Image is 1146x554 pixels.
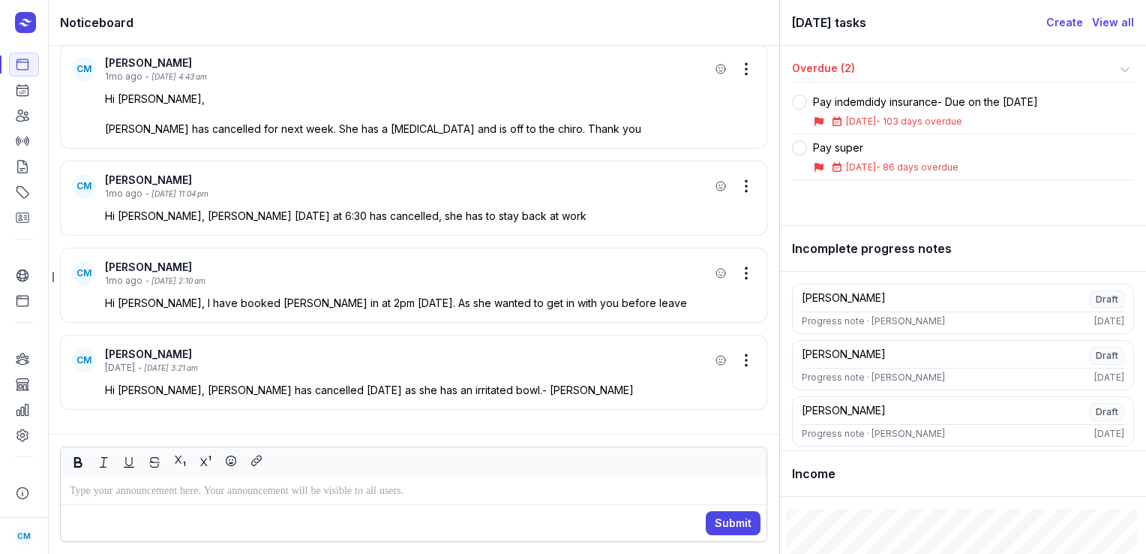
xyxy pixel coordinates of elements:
span: Draft [1090,403,1124,421]
div: [PERSON_NAME] [105,347,710,362]
div: [DATE] [1094,428,1124,440]
div: Overdue (2) [792,61,1116,79]
div: 1mo ago [105,71,142,83]
div: 1mo ago [105,188,142,200]
div: [PERSON_NAME] [105,56,710,71]
span: CM [76,267,91,279]
div: [PERSON_NAME] [802,347,886,365]
p: [PERSON_NAME] has cancelled for next week. She has a [MEDICAL_DATA] and is off to the chiro. Than... [105,122,755,137]
div: [DATE] [1094,372,1124,384]
p: Hi [PERSON_NAME], [105,92,755,107]
div: [PERSON_NAME] [105,173,710,188]
span: - 86 days overdue [876,161,958,173]
span: [DATE] [846,116,876,127]
span: CM [76,63,91,75]
div: [PERSON_NAME] [802,403,886,421]
span: CM [76,180,91,192]
a: View all [1092,14,1134,32]
span: - 103 days overdue [876,116,962,127]
span: CM [17,527,31,545]
div: Pay indemdidy insurance- Due on the [DATE] [813,95,1038,110]
p: Hi [PERSON_NAME], [PERSON_NAME] has cancelled [DATE] as she has an irritated bowl.- [PERSON_NAME] [105,383,755,398]
span: Draft [1090,347,1124,365]
a: [PERSON_NAME]DraftProgress note · [PERSON_NAME][DATE] [792,284,1134,334]
div: 1mo ago [105,275,142,287]
div: Progress note · [PERSON_NAME] [802,315,945,327]
div: [DATE] [105,362,135,374]
a: Create [1046,14,1083,32]
div: - [DATE] 2:10 am [145,275,205,287]
div: Income [780,451,1146,497]
span: Draft [1090,291,1124,309]
a: [PERSON_NAME]DraftProgress note · [PERSON_NAME][DATE] [792,396,1134,447]
span: [DATE] [846,161,876,173]
div: Progress note · [PERSON_NAME] [802,428,945,440]
div: - [DATE] 11:04 pm [145,188,208,200]
button: Submit [706,511,760,535]
p: Hi [PERSON_NAME], [PERSON_NAME] [DATE] at 6:30 has cancelled, she has to stay back at work [105,209,755,224]
div: [PERSON_NAME] [802,291,886,309]
a: [PERSON_NAME]DraftProgress note · [PERSON_NAME][DATE] [792,340,1134,390]
span: CM [76,354,91,366]
div: - [DATE] 4:43 am [145,71,207,83]
div: [DATE] [1094,315,1124,327]
div: Progress note · [PERSON_NAME] [802,372,945,384]
span: Submit [715,514,751,532]
p: Hi [PERSON_NAME], I have booked [PERSON_NAME] in at 2pm [DATE]. As she wanted to get in with you ... [105,296,755,311]
div: Incomplete progress notes [780,226,1146,272]
div: - [DATE] 3:21 am [138,363,198,374]
div: Pay super [813,140,958,155]
div: [PERSON_NAME] [105,260,710,275]
div: [DATE] tasks [792,12,1046,33]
